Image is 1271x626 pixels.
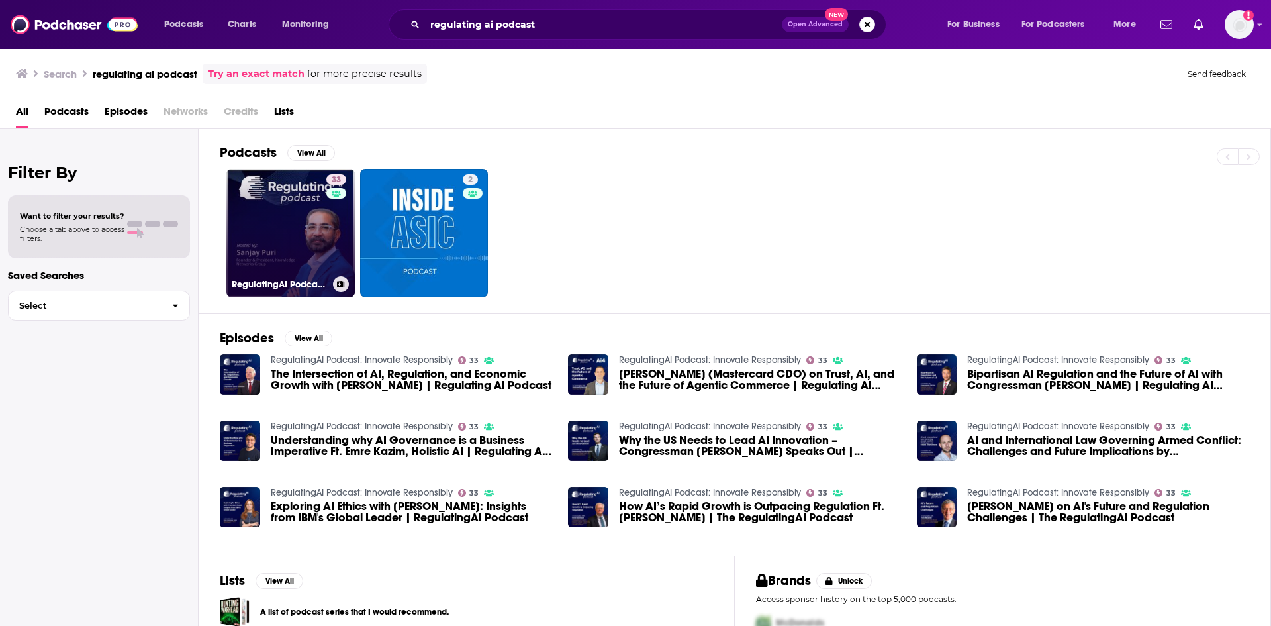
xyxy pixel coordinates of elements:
a: Understanding why AI Governance is a Business Imperative Ft. Emre Kazim, Holistic AI | Regulating... [271,435,553,457]
img: Understanding why AI Governance is a Business Imperative Ft. Emre Kazim, Holistic AI | Regulating... [220,421,260,461]
a: RegulatingAI Podcast: Innovate Responsibly [271,487,453,498]
a: ListsView All [220,572,303,589]
span: Choose a tab above to access filters. [20,225,124,243]
a: Why the US Needs to Lead AI Innovation – Congressman Jake Auchincloss Speaks Out | Regulating AI ... [568,421,608,461]
img: How AI’s Rapid Growth is Outpacing Regulation Ft. Brian Schmidt | The RegulatingAI Podcast [568,487,608,527]
button: open menu [273,14,346,35]
a: 33 [1154,423,1176,431]
span: 33 [818,358,827,364]
p: Access sponsor history on the top 5,000 podcasts. [756,594,1249,604]
span: 33 [469,424,479,430]
span: Select [9,301,162,310]
button: Show profile menu [1225,10,1254,39]
span: 33 [1166,358,1176,364]
span: 33 [818,424,827,430]
span: Why the US Needs to Lead AI Innovation – Congressman [PERSON_NAME] Speaks Out | Regulating AI Pod... [619,435,901,457]
a: Podcasts [44,101,89,128]
span: For Podcasters [1021,15,1085,34]
button: Select [8,291,190,321]
button: View All [256,573,303,589]
h3: regulating ai podcast [93,68,197,80]
a: Try an exact match [208,66,305,81]
a: Exploring AI Ethics with Francesca Rossi: Insights from IBM's Global Leader | RegulatingAI Podcast [271,501,553,523]
button: View All [287,145,335,161]
span: Open Advanced [788,21,843,28]
img: Tom Wheeler on AI's Future and Regulation Challenges | The RegulatingAI Podcast [917,487,957,527]
span: More [1113,15,1136,34]
a: Bipartisan AI Regulation and the Future of AI with Congressman Ted Lieu | Regulating AI Podcast [967,368,1249,391]
button: View All [285,331,332,346]
span: Bipartisan AI Regulation and the Future of AI with Congressman [PERSON_NAME] | Regulating AI Podcast [967,368,1249,391]
img: Exploring AI Ethics with Francesca Rossi: Insights from IBM's Global Leader | RegulatingAI Podcast [220,487,260,527]
a: RegulatingAI Podcast: Innovate Responsibly [967,487,1149,498]
h2: Lists [220,572,245,589]
a: How AI’s Rapid Growth is Outpacing Regulation Ft. Brian Schmidt | The RegulatingAI Podcast [619,501,901,523]
img: User Profile [1225,10,1254,39]
span: 2 [468,174,473,187]
span: New [825,8,849,21]
span: for more precise results [307,66,422,81]
a: 33 [458,356,479,364]
button: Unlock [816,573,872,589]
div: Search podcasts, credits, & more... [401,9,899,40]
span: Want to filter your results? [20,211,124,221]
a: RegulatingAI Podcast: Innovate Responsibly [271,421,453,432]
a: Lists [274,101,294,128]
a: All [16,101,28,128]
svg: Add a profile image [1243,10,1254,21]
span: Exploring AI Ethics with [PERSON_NAME]: Insights from IBM's Global Leader | RegulatingAI Podcast [271,501,553,523]
span: 33 [332,174,341,187]
a: 33 [806,356,827,364]
a: Charts [219,14,264,35]
a: RegulatingAI Podcast: Innovate Responsibly [619,354,801,366]
button: open menu [1104,14,1153,35]
a: RegulatingAI Podcast: Innovate Responsibly [271,354,453,366]
a: RegulatingAI Podcast: Innovate Responsibly [619,487,801,498]
span: Networks [164,101,208,128]
a: The Intersection of AI, Regulation, and Economic Growth with David Schweikert | Regulating AI Pod... [220,354,260,395]
a: RegulatingAI Podcast: Innovate Responsibly [967,421,1149,432]
h2: Podcasts [220,144,277,161]
a: Tom Wheeler on AI's Future and Regulation Challenges | The RegulatingAI Podcast [967,501,1249,523]
h2: Filter By [8,163,190,182]
button: open menu [155,14,220,35]
a: 33 [806,489,827,497]
h3: RegulatingAI Podcast: Innovate Responsibly [232,279,328,290]
span: Credits [224,101,258,128]
h2: Brands [756,572,811,589]
button: Send feedback [1184,68,1250,79]
span: Charts [228,15,256,34]
span: For Business [947,15,1000,34]
a: Show notifications dropdown [1188,13,1209,36]
span: 33 [818,490,827,496]
a: 2 [360,169,489,297]
a: EpisodesView All [220,330,332,346]
span: Podcasts [164,15,203,34]
img: Andrew Reiskind (Mastercard CDO) on Trust, AI, and the Future of Agentic Commerce | Regulating AI... [568,354,608,395]
a: 33 [326,174,346,185]
a: Show notifications dropdown [1155,13,1178,36]
span: Episodes [105,101,148,128]
button: open menu [1013,14,1104,35]
span: [PERSON_NAME] on AI's Future and Regulation Challenges | The RegulatingAI Podcast [967,501,1249,523]
a: 2 [463,174,478,185]
a: 33RegulatingAI Podcast: Innovate Responsibly [226,169,355,297]
a: Andrew Reiskind (Mastercard CDO) on Trust, AI, and the Future of Agentic Commerce | Regulating AI... [619,368,901,391]
a: 33 [1154,489,1176,497]
h2: Episodes [220,330,274,346]
span: The Intersection of AI, Regulation, and Economic Growth with [PERSON_NAME] | Regulating AI Podcast [271,368,553,391]
a: RegulatingAI Podcast: Innovate Responsibly [619,421,801,432]
img: Bipartisan AI Regulation and the Future of AI with Congressman Ted Lieu | Regulating AI Podcast [917,354,957,395]
p: Saved Searches [8,269,190,282]
a: 33 [1154,356,1176,364]
span: [PERSON_NAME] (Mastercard CDO) on Trust, AI, and the Future of Agentic Commerce | Regulating AI P... [619,368,901,391]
